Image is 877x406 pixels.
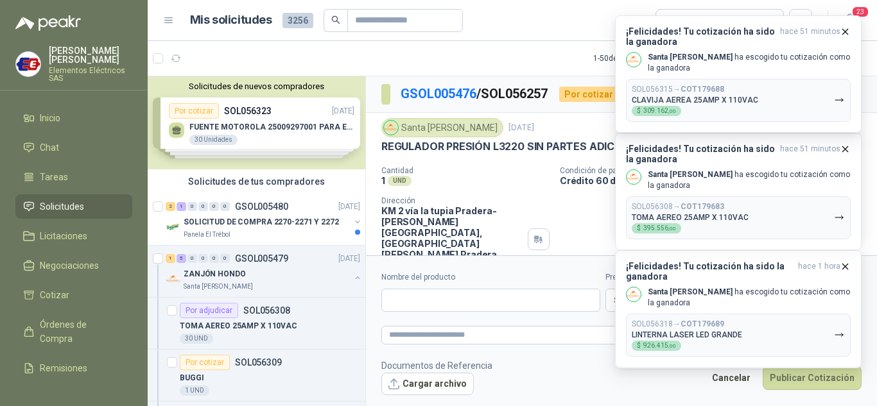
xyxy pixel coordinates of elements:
div: UND [388,176,412,186]
div: 1 - 50 de 881 [593,48,672,69]
p: 1 [381,175,385,186]
div: 30 UND [180,334,213,344]
a: GSOL005476 [401,86,476,101]
p: [DATE] [338,201,360,213]
div: 0 [198,202,208,211]
h3: ¡Felicidades! Tu cotización ha sido la ganadora [626,261,793,282]
a: Por adjudicarSOL056308TOMA AEREO 25AMP X 110VAC30 UND [148,298,365,350]
div: 1 [166,254,175,263]
a: 2 1 0 0 0 0 GSOL005480[DATE] Company LogoSOLICITUD DE COMPRA 2270-2271 Y 2272Panela El Trébol [166,199,363,240]
p: / SOL056257 [401,84,549,104]
span: 395.556 [643,225,676,232]
span: Tareas [40,170,68,184]
img: Company Logo [627,53,641,67]
img: Company Logo [16,52,40,76]
div: 0 [220,202,230,211]
div: $ [632,106,681,116]
h1: Mis solicitudes [190,11,272,30]
p: GSOL005479 [235,254,288,263]
button: Solicitudes de nuevos compradores [153,81,360,91]
p: REGULADOR PRESIÓN L3220 SIN PARTES ADICI [381,140,617,153]
span: search [331,15,340,24]
p: GSOL005480 [235,202,288,211]
span: hace 1 hora [798,261,840,282]
div: 0 [187,254,197,263]
a: Tareas [15,165,132,189]
p: Documentos de Referencia [381,359,492,373]
div: 0 [209,202,219,211]
a: Inicio [15,106,132,130]
div: 1 UND [180,385,209,396]
button: SOL056315→COT179688CLAVIJA AEREA 25AMP X 110VAC$309.162,00 [626,79,851,122]
p: Panela El Trébol [184,230,230,240]
p: [DATE] [338,253,360,265]
p: SOL056308 [243,306,290,315]
span: Negociaciones [40,258,99,273]
span: Cotizar [40,288,69,302]
span: Licitaciones [40,229,87,243]
a: Remisiones [15,356,132,380]
div: 2 [166,202,175,211]
span: Solicitudes [40,199,84,214]
p: TOMA AEREO 25AMP X 110VAC [180,320,297,332]
span: Chat [40,140,59,155]
span: 309.162 [643,108,676,114]
h3: ¡Felicidades! Tu cotización ha sido la ganadora [626,144,775,164]
p: SOL056318 → [632,319,724,329]
div: 0 [209,254,219,263]
div: Solicitudes de nuevos compradoresPor cotizarSOL056323[DATE] FUENTE MOTOROLA 25009297001 PARA EP45... [148,76,365,169]
a: Solicitudes [15,194,132,219]
p: SOL056309 [235,358,282,367]
span: hace 51 minutos [780,26,840,47]
span: 23 [851,6,869,18]
p: Dirección [381,196,523,205]
b: COT179688 [681,85,724,94]
h3: ¡Felicidades! Tu cotización ha sido la ganadora [626,26,775,47]
a: Cotizar [15,283,132,307]
p: Santa [PERSON_NAME] [184,282,253,292]
div: 0 [198,254,208,263]
div: 5 [177,254,186,263]
p: BUGGI [180,372,204,384]
button: ¡Felicidades! Tu cotización ha sido la ganadorahace 51 minutos Company LogoSanta [PERSON_NAME] ha... [615,133,862,250]
p: TOMA AEREO 25AMP X 110VAC [632,213,749,222]
a: 1 5 0 0 0 0 GSOL005479[DATE] Company LogoZANJÓN HONDOSanta [PERSON_NAME] [166,251,363,292]
a: Órdenes de Compra [15,312,132,351]
label: Nombre del producto [381,271,600,283]
a: Licitaciones [15,224,132,248]
p: Elementos Eléctricos SAS [49,67,132,82]
b: Santa [PERSON_NAME] [648,53,733,62]
p: SOL056315 → [632,85,724,94]
div: Por cotizar [559,87,618,102]
b: COT179683 [681,202,724,211]
div: Por adjudicar [180,303,238,318]
button: Cargar archivo [381,373,474,396]
img: Company Logo [166,271,181,287]
p: [DATE] [508,122,534,134]
button: SOL056318→COT179689LINTERNA LASER LED GRANDE$926.415,00 [626,314,851,357]
b: Santa [PERSON_NAME] [648,170,733,179]
img: Company Logo [627,287,641,301]
button: ¡Felicidades! Tu cotización ha sido la ganadorahace 51 minutos Company LogoSanta [PERSON_NAME] ha... [615,15,862,133]
a: Chat [15,135,132,160]
p: CLAVIJA AEREA 25AMP X 110VAC [632,96,758,105]
span: hace 51 minutos [780,144,840,164]
label: Precio [605,271,670,283]
p: SOL056308 → [632,202,724,212]
p: $0,00 [605,289,670,312]
img: Company Logo [627,170,641,184]
span: ,00 [668,343,676,349]
div: $ [632,341,681,351]
div: 1 [177,202,186,211]
p: ha escogido tu cotización como la ganadora [648,169,851,191]
div: 0 [187,202,197,211]
span: Remisiones [40,361,87,375]
p: ZANJÓN HONDO [184,268,246,280]
p: Crédito 60 días [560,175,872,186]
p: ha escogido tu cotización como la ganadora [648,287,851,309]
span: 3256 [282,13,313,28]
button: SOL056308→COT179683TOMA AEREO 25AMP X 110VAC$395.556,00 [626,196,851,239]
p: KM 2 vía la tupia Pradera-[PERSON_NAME][GEOGRAPHIC_DATA], [GEOGRAPHIC_DATA][PERSON_NAME] Pradera ... [381,205,523,282]
a: Por cotizarSOL056309BUGGI1 UND [148,350,365,402]
b: COT179689 [681,319,724,328]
